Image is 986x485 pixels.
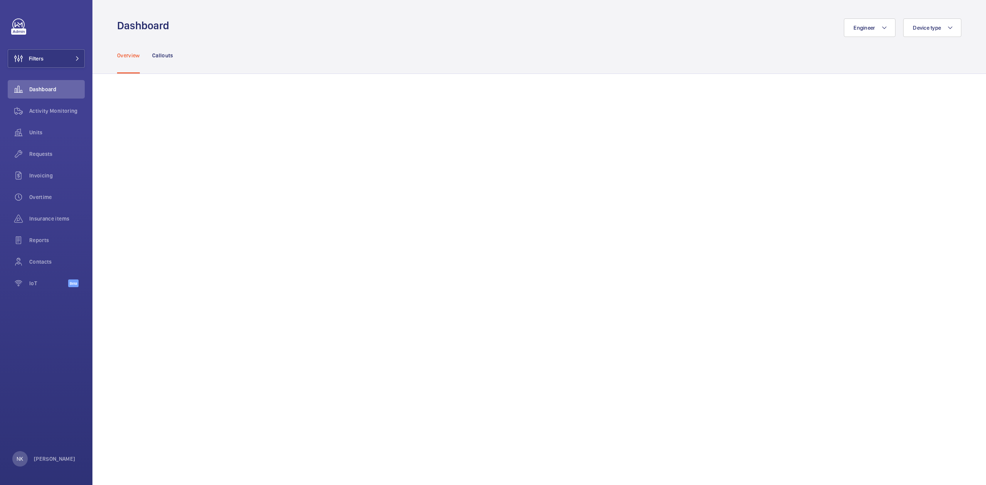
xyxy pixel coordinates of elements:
[152,52,173,59] p: Callouts
[68,279,79,287] span: Beta
[29,193,85,201] span: Overtime
[29,107,85,115] span: Activity Monitoring
[29,129,85,136] span: Units
[29,236,85,244] span: Reports
[29,172,85,179] span: Invoicing
[29,85,85,93] span: Dashboard
[29,279,68,287] span: IoT
[17,455,23,463] p: NK
[913,25,941,31] span: Device type
[29,215,85,222] span: Insurance items
[117,18,174,33] h1: Dashboard
[29,150,85,158] span: Requests
[29,55,44,62] span: Filters
[34,455,75,463] p: [PERSON_NAME]
[844,18,895,37] button: Engineer
[29,258,85,266] span: Contacts
[8,49,85,68] button: Filters
[903,18,961,37] button: Device type
[854,25,875,31] span: Engineer
[117,52,140,59] p: Overview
